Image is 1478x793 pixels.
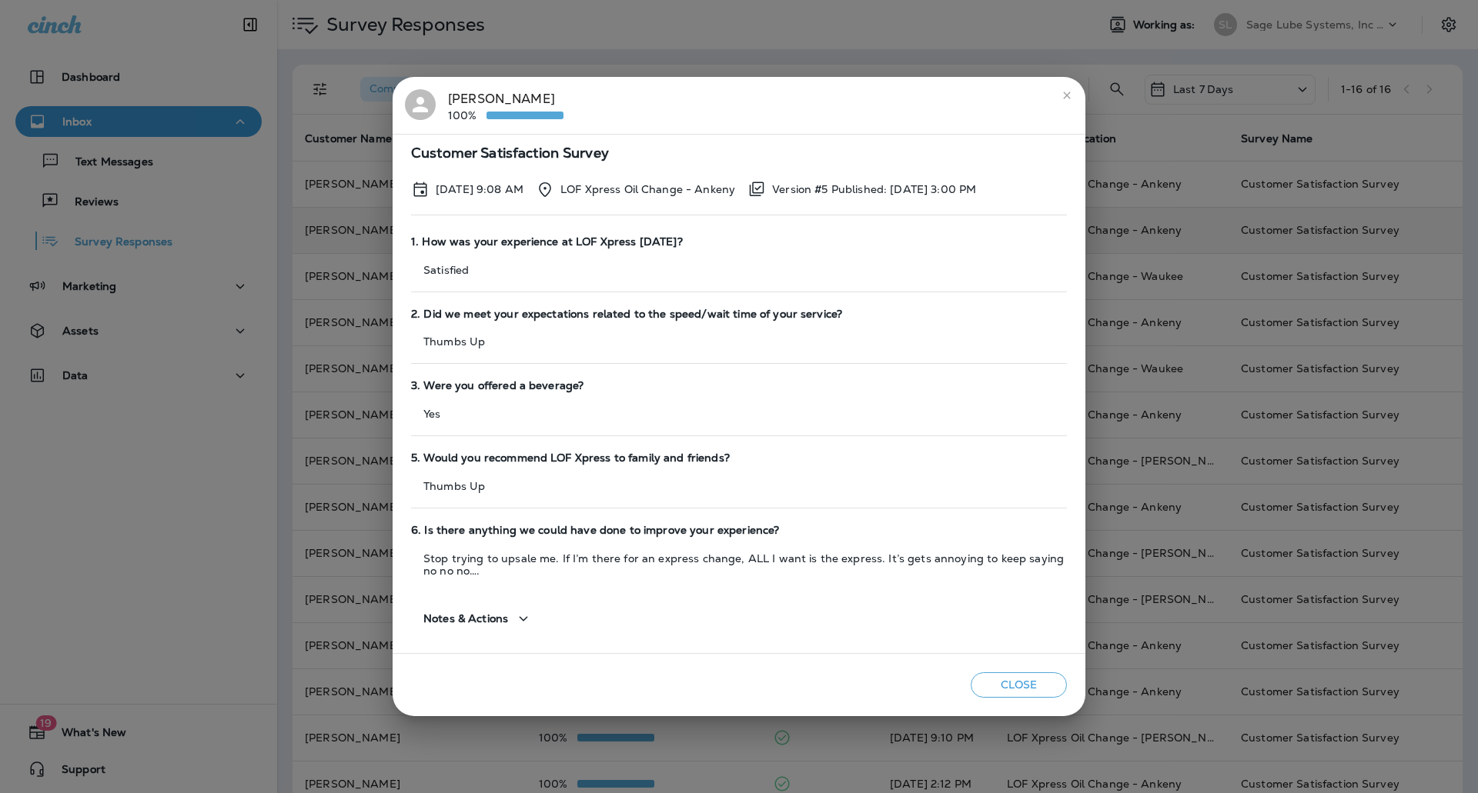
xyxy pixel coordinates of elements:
p: Stop trying to upsale me. If I’m there for an express change, ALL I want is the express. It’s get... [411,552,1067,577]
span: 1. How was your experience at LOF Xpress [DATE]? [411,235,1067,248]
span: Customer Satisfaction Survey [411,147,1067,160]
p: LOF Xpress Oil Change - Ankeny [560,183,735,195]
button: Notes & Actions [411,597,545,641]
p: Version #5 Published: [DATE] 3:00 PM [772,183,976,195]
p: 100% [448,109,487,122]
button: close [1055,83,1079,108]
span: Notes & Actions [423,612,508,625]
p: Satisfied [411,264,1067,276]
p: Thumbs Up [411,480,1067,492]
span: 3. Were you offered a beverage? [411,379,1067,392]
button: Close [971,672,1067,698]
span: 5. Would you recommend LOF Xpress to family and friends? [411,451,1067,465]
p: Yes [411,408,1067,420]
span: 2. Did we meet your expectations related to the speed/wait time of your service? [411,308,1067,321]
p: Thumbs Up [411,335,1067,348]
div: [PERSON_NAME] [448,89,563,122]
p: Aug 12, 2025 9:08 AM [436,183,523,195]
span: 6. Is there anything we could have done to improve your experience? [411,524,1067,537]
